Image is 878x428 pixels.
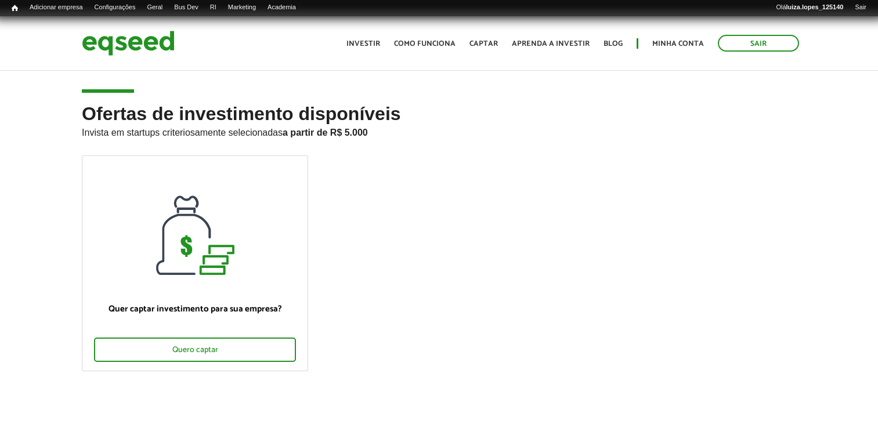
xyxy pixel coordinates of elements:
a: Marketing [222,3,262,12]
a: Captar [469,40,498,48]
span: Início [12,4,18,12]
strong: a partir de R$ 5.000 [283,128,368,137]
a: RI [204,3,222,12]
div: Quero captar [94,338,296,362]
a: Quer captar investimento para sua empresa? Quero captar [82,155,308,371]
a: Aprenda a investir [512,40,590,48]
a: Bus Dev [168,3,204,12]
a: Sair [718,35,799,52]
a: Adicionar empresa [24,3,89,12]
a: Configurações [89,3,142,12]
a: Como funciona [394,40,456,48]
a: Blog [604,40,623,48]
strong: luiza.lopes_125140 [786,3,844,10]
p: Quer captar investimento para sua empresa? [94,304,296,314]
a: Oláluiza.lopes_125140 [770,3,849,12]
a: Início [6,3,24,14]
img: EqSeed [82,28,175,59]
p: Invista em startups criteriosamente selecionadas [82,124,796,138]
h2: Ofertas de investimento disponíveis [82,104,796,155]
a: Minha conta [652,40,704,48]
a: Academia [262,3,302,12]
a: Sair [849,3,872,12]
a: Investir [346,40,380,48]
a: Geral [141,3,168,12]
